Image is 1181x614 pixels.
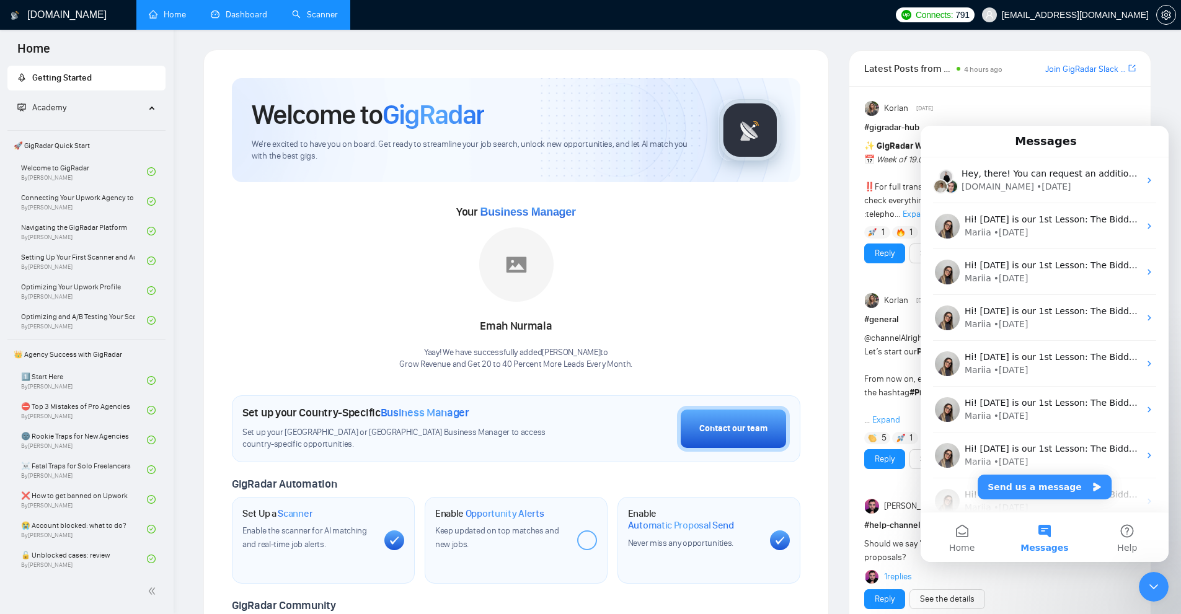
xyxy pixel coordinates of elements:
[14,271,39,296] img: Profile image for Mariia
[73,100,108,113] div: • [DATE]
[865,293,880,308] img: Korlan
[877,154,958,165] em: Week of 19.06 – 25.06
[17,73,26,82] span: rocket
[21,277,147,304] a: Optimizing Your Upwork ProfileBy[PERSON_NAME]
[864,141,1131,219] span: For full transparency, all the job titles are clickable, so you can go and check everything yours...
[32,72,92,83] span: Getting Started
[699,422,767,436] div: Contact our team
[147,555,156,563] span: check-circle
[44,284,71,297] div: Mariia
[435,525,559,550] span: Keep updated on top matches and new jobs.
[909,226,913,239] span: 1
[148,585,160,597] span: double-left
[197,418,216,426] span: Help
[73,375,108,388] div: • [DATE]
[21,515,147,543] a: 😭 Account blocked: what to do?By[PERSON_NAME]
[211,9,267,20] a: dashboardDashboard
[44,238,71,251] div: Mariia
[628,507,760,532] h1: Enable
[479,227,554,302] img: placeholder.png
[903,209,931,219] span: Expand
[909,449,985,469] button: See the details
[242,427,571,450] span: Set up your [GEOGRAPHIC_DATA] or [GEOGRAPHIC_DATA] Business Manager to access country-specific op...
[100,418,148,426] span: Messages
[9,133,164,158] span: 🚀 GigRadar Quick Start
[149,9,186,20] a: homeHome
[480,206,575,218] span: Business Manager
[884,571,912,583] a: 1replies
[14,134,39,159] img: Profile image for Mariia
[882,226,885,239] span: 1
[292,9,338,20] a: searchScanner
[909,387,981,398] strong: #PracticalTuesday
[920,452,975,466] a: See the details
[21,158,147,185] a: Welcome to GigRadarBy[PERSON_NAME]
[147,406,156,414] span: check-circle
[864,538,1116,563] span: Should we say "We dit <result> at <agency>" or "I did <result>" in the proposals?
[864,519,1136,532] h1: # help-channel
[44,375,71,388] div: Mariia
[896,434,905,442] img: 🚀
[21,188,147,215] a: Connecting Your Upwork Agency to GigRadarBy[PERSON_NAME]
[147,167,156,176] span: check-circle
[381,406,469,419] span: Business Manager
[864,154,875,165] span: 📅
[21,367,147,394] a: 1️⃣ Start HereBy[PERSON_NAME]
[628,519,734,532] span: Automatic Proposal Send
[921,126,1169,562] iframe: Intercom live chat
[147,197,156,206] span: check-circle
[147,316,156,325] span: check-circle
[7,40,60,66] span: Home
[864,449,905,469] button: Reply
[864,333,1130,425] span: Alright, friends, here we go! Let’s start our yaaaay! :catt: From now on, everything related to o...
[147,227,156,235] span: check-circle
[7,66,166,90] li: Getting Started
[41,55,113,68] div: [DOMAIN_NAME]
[1139,572,1169,602] iframe: Intercom live chat
[864,313,1136,327] h1: # general
[877,141,1002,151] strong: GigRadar Weekly Achievements
[147,525,156,533] span: check-circle
[868,228,877,237] img: 🚀
[677,406,790,452] button: Contact our team
[14,226,39,250] img: Profile image for Mariia
[14,88,39,113] img: Profile image for Mariia
[435,507,544,520] h1: Enable
[864,141,875,151] span: ✨
[719,99,781,161] img: gigradar-logo.png
[21,426,147,454] a: 🌚 Rookie Traps for New AgenciesBy[PERSON_NAME]
[399,347,632,371] div: Yaay! We have successfully added [PERSON_NAME] to
[21,247,147,274] a: Setting Up Your First Scanner and Auto-BidderBy[PERSON_NAME]
[1128,63,1136,74] a: export
[44,100,71,113] div: Mariia
[916,103,933,114] span: [DATE]
[252,98,484,131] h1: Welcome to
[44,146,71,159] div: Mariia
[399,359,632,371] p: Grow Revenue and Get 20 to 40 Percent More Leads Every Month .
[232,599,336,612] span: GigRadar Community
[1156,5,1176,25] button: setting
[884,102,908,115] span: Korlan
[17,103,26,112] span: fund-projection-screen
[44,192,71,205] div: Mariia
[920,592,975,606] a: See the details
[17,102,66,113] span: Academy
[917,346,981,357] strong: Practical [DATE],
[147,257,156,265] span: check-circle
[116,55,151,68] div: • [DATE]
[1157,10,1175,20] span: setting
[21,545,147,572] a: 🔓 Unblocked cases: reviewBy[PERSON_NAME]
[147,286,156,295] span: check-circle
[73,284,108,297] div: • [DATE]
[964,65,1002,74] span: 4 hours ago
[909,243,985,263] button: See the details
[147,465,156,474] span: check-circle
[864,333,901,343] span: @channel
[920,247,975,260] a: See the details
[14,363,39,388] img: Profile image for Mariia
[147,436,156,444] span: check-circle
[242,525,367,550] span: Enable the scanner for AI matching and real-time job alerts.
[884,499,945,513] span: [PERSON_NAME]
[73,192,108,205] div: • [DATE]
